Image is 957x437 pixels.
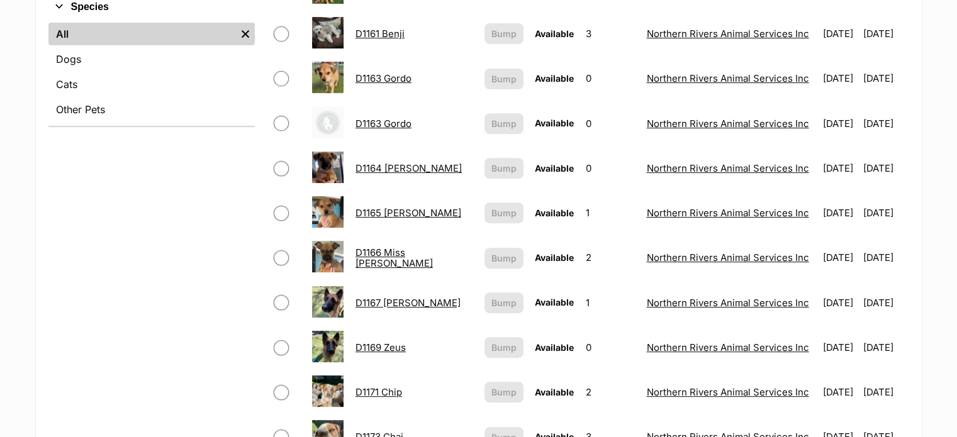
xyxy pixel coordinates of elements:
[863,236,907,279] td: [DATE]
[863,12,907,55] td: [DATE]
[646,72,809,84] a: Northern Rivers Animal Services Inc
[818,12,862,55] td: [DATE]
[236,23,255,45] a: Remove filter
[484,337,523,358] button: Bump
[581,236,641,279] td: 2
[491,296,517,309] span: Bump
[818,102,862,145] td: [DATE]
[535,207,574,218] span: Available
[581,102,641,145] td: 0
[535,297,574,307] span: Available
[355,386,402,398] a: D1171 Chip
[646,28,809,40] a: Northern Rivers Animal Services Inc
[818,370,862,414] td: [DATE]
[484,23,523,44] button: Bump
[491,27,517,40] span: Bump
[646,297,809,309] a: Northern Rivers Animal Services Inc
[48,98,255,121] a: Other Pets
[355,28,405,40] a: D1161 Benji
[535,342,574,353] span: Available
[484,158,523,179] button: Bump
[535,73,574,84] span: Available
[484,202,523,223] button: Bump
[484,113,523,134] button: Bump
[491,162,517,175] span: Bump
[491,341,517,354] span: Bump
[646,252,809,263] a: Northern Rivers Animal Services Inc
[535,28,574,39] span: Available
[818,191,862,235] td: [DATE]
[863,370,907,414] td: [DATE]
[535,118,574,128] span: Available
[491,117,517,130] span: Bump
[491,252,517,265] span: Bump
[646,341,809,353] a: Northern Rivers Animal Services Inc
[355,246,433,269] a: D1166 Miss [PERSON_NAME]
[355,341,406,353] a: D1169 Zeus
[581,191,641,235] td: 1
[646,162,809,174] a: Northern Rivers Animal Services Inc
[646,386,809,398] a: Northern Rivers Animal Services Inc
[863,326,907,369] td: [DATE]
[863,281,907,324] td: [DATE]
[581,326,641,369] td: 0
[818,281,862,324] td: [DATE]
[312,107,344,138] img: D1163 Gordo
[535,252,574,263] span: Available
[48,73,255,96] a: Cats
[863,57,907,100] td: [DATE]
[48,23,236,45] a: All
[818,57,862,100] td: [DATE]
[355,162,462,174] a: D1164 [PERSON_NAME]
[863,102,907,145] td: [DATE]
[818,326,862,369] td: [DATE]
[355,297,461,309] a: D1167 [PERSON_NAME]
[48,20,255,126] div: Species
[48,48,255,70] a: Dogs
[646,207,809,219] a: Northern Rivers Animal Services Inc
[355,207,461,219] a: D1165 [PERSON_NAME]
[646,118,809,130] a: Northern Rivers Animal Services Inc
[535,387,574,397] span: Available
[491,72,517,86] span: Bump
[355,118,411,130] a: D1163 Gordo
[484,248,523,268] button: Bump
[581,370,641,414] td: 2
[535,163,574,174] span: Available
[581,12,641,55] td: 3
[491,206,517,219] span: Bump
[863,147,907,190] td: [DATE]
[484,292,523,313] button: Bump
[818,236,862,279] td: [DATE]
[355,72,411,84] a: D1163 Gordo
[484,382,523,402] button: Bump
[581,57,641,100] td: 0
[863,191,907,235] td: [DATE]
[581,147,641,190] td: 0
[818,147,862,190] td: [DATE]
[484,69,523,89] button: Bump
[491,385,517,399] span: Bump
[581,281,641,324] td: 1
